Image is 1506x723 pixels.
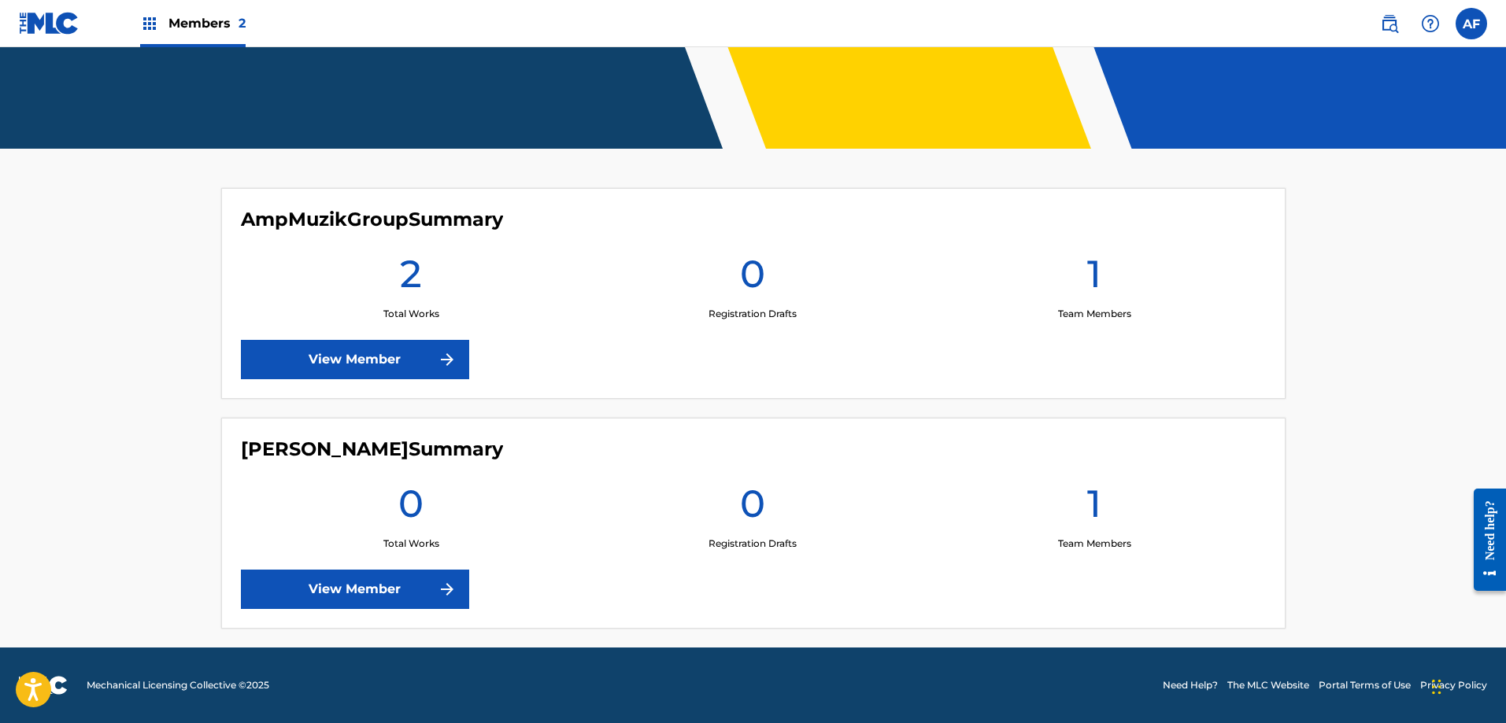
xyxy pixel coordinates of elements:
span: 2 [239,16,246,31]
p: Total Works [383,537,439,551]
img: search [1380,14,1399,33]
a: Privacy Policy [1420,678,1487,692]
img: f7272a7cc735f4ea7f67.svg [438,350,457,369]
div: User Menu [1456,8,1487,39]
h1: 2 [400,250,422,307]
p: Registration Drafts [709,307,797,321]
img: logo [19,676,68,695]
h1: 1 [1087,250,1101,307]
div: Help [1415,8,1446,39]
a: View Member [241,570,469,609]
span: Members [168,14,246,32]
img: Top Rightsholders [140,14,159,33]
h1: 0 [398,480,424,537]
div: Drag [1432,663,1441,710]
a: Portal Terms of Use [1319,678,1411,692]
h1: 0 [740,250,765,307]
img: MLC Logo [19,12,80,35]
p: Total Works [383,307,439,321]
img: help [1421,14,1440,33]
h1: 0 [740,480,765,537]
span: Mechanical Licensing Collective © 2025 [87,678,269,692]
img: f7272a7cc735f4ea7f67.svg [438,580,457,599]
iframe: Chat Widget [1427,647,1506,723]
a: Need Help? [1163,678,1218,692]
a: Public Search [1374,8,1405,39]
p: Team Members [1058,537,1131,551]
p: Registration Drafts [709,537,797,551]
h4: Anthony Fleming [241,437,503,461]
a: View Member [241,340,469,379]
h1: 1 [1087,480,1101,537]
h4: AmpMuzikGroup [241,208,503,231]
a: The MLC Website [1227,678,1309,692]
p: Team Members [1058,307,1131,321]
iframe: Resource Center [1462,477,1506,603]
